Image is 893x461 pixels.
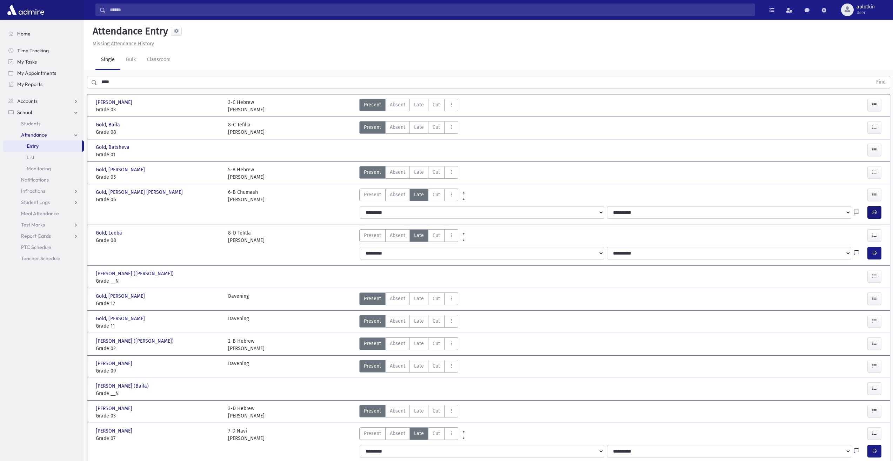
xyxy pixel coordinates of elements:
[390,169,405,176] span: Absent
[359,229,458,244] div: AttTypes
[96,435,221,442] span: Grade 07
[359,315,458,330] div: AttTypes
[3,163,84,174] a: Monitoring
[433,430,440,437] span: Cut
[364,232,381,239] span: Present
[96,99,134,106] span: [PERSON_NAME]
[228,166,265,181] div: 5-A Hebrew [PERSON_NAME]
[96,229,124,237] span: Gold, Leeba
[3,96,84,107] a: Accounts
[96,270,175,277] span: [PERSON_NAME] ([PERSON_NAME])
[17,70,56,76] span: My Appointments
[96,173,221,181] span: Grade 05
[228,337,265,352] div: 2-B Hebrew [PERSON_NAME]
[228,189,265,203] div: 6-B Chumash [PERSON_NAME]
[414,191,424,198] span: Late
[96,390,221,397] span: Grade __N
[3,28,84,39] a: Home
[141,50,176,70] a: Classroom
[364,407,381,415] span: Present
[96,237,221,244] span: Grade 08
[414,295,424,302] span: Late
[359,337,458,352] div: AttTypes
[364,101,381,108] span: Present
[390,191,405,198] span: Absent
[96,360,134,367] span: [PERSON_NAME]
[96,345,221,352] span: Grade 02
[120,50,141,70] a: Bulk
[364,124,381,131] span: Present
[433,340,440,347] span: Cut
[96,367,221,375] span: Grade 09
[3,79,84,90] a: My Reports
[359,189,458,203] div: AttTypes
[96,405,134,412] span: [PERSON_NAME]
[364,295,381,302] span: Present
[90,41,154,47] a: Missing Attendance History
[390,340,405,347] span: Absent
[96,129,221,136] span: Grade 08
[3,253,84,264] a: Teacher Schedule
[27,143,39,149] span: Entry
[21,210,59,217] span: Meal Attendance
[96,382,150,390] span: [PERSON_NAME] (Baila)
[433,191,440,198] span: Cut
[872,76,890,88] button: Find
[21,132,47,138] span: Attendance
[390,407,405,415] span: Absent
[364,169,381,176] span: Present
[21,244,51,250] span: PTC Schedule
[3,67,84,79] a: My Appointments
[414,169,424,176] span: Late
[96,189,184,196] span: Gold, [PERSON_NAME] [PERSON_NAME]
[414,232,424,239] span: Late
[96,412,221,420] span: Grade 03
[3,152,84,163] a: List
[3,129,84,140] a: Attendance
[21,233,51,239] span: Report Cards
[414,317,424,325] span: Late
[17,81,42,87] span: My Reports
[390,430,405,437] span: Absent
[96,427,134,435] span: [PERSON_NAME]
[17,47,49,54] span: Time Tracking
[3,230,84,242] a: Report Cards
[90,25,168,37] h5: Attendance Entry
[359,427,458,442] div: AttTypes
[390,295,405,302] span: Absent
[27,154,34,160] span: List
[3,174,84,185] a: Notifications
[96,196,221,203] span: Grade 06
[414,340,424,347] span: Late
[106,4,755,16] input: Search
[96,337,175,345] span: [PERSON_NAME] ([PERSON_NAME])
[433,407,440,415] span: Cut
[96,144,131,151] span: Gold, Batsheva
[364,430,381,437] span: Present
[359,360,458,375] div: AttTypes
[433,124,440,131] span: Cut
[414,101,424,108] span: Late
[390,232,405,239] span: Absent
[359,405,458,420] div: AttTypes
[21,199,50,205] span: Student Logs
[17,59,37,65] span: My Tasks
[96,166,146,173] span: Gold, [PERSON_NAME]
[414,362,424,370] span: Late
[857,4,875,10] span: aplotkin
[17,31,31,37] span: Home
[433,169,440,176] span: Cut
[364,362,381,370] span: Present
[228,405,265,420] div: 3-D Hebrew [PERSON_NAME]
[21,120,40,127] span: Students
[228,99,265,113] div: 3-C Hebrew [PERSON_NAME]
[359,121,458,136] div: AttTypes
[390,124,405,131] span: Absent
[96,292,146,300] span: Gold, [PERSON_NAME]
[96,151,221,158] span: Grade 01
[414,124,424,131] span: Late
[228,360,249,375] div: Davening
[17,109,32,116] span: School
[3,45,84,56] a: Time Tracking
[359,99,458,113] div: AttTypes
